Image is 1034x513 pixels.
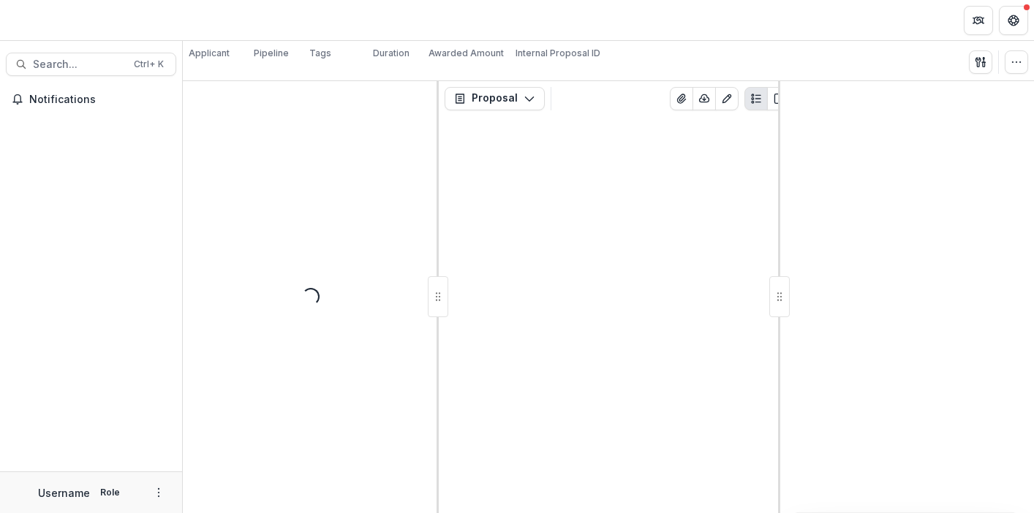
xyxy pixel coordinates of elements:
button: Notifications [6,88,176,111]
button: Edit as form [715,87,739,110]
p: Tags [309,47,331,60]
button: More [150,484,167,501]
p: Pipeline [254,47,289,60]
p: Username [38,485,90,501]
button: View Attached Files [670,87,693,110]
p: Awarded Amount [429,47,504,60]
button: Plaintext view [744,87,768,110]
span: Search... [33,58,125,71]
p: Applicant [189,47,230,60]
p: Role [96,486,124,499]
p: Internal Proposal ID [516,47,600,60]
button: Partners [964,6,993,35]
p: Duration [373,47,410,60]
button: Proposal [445,87,545,110]
div: Ctrl + K [131,56,167,72]
button: Get Help [999,6,1028,35]
button: Search... [6,53,176,76]
button: PDF view [767,87,790,110]
span: Notifications [29,94,170,106]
